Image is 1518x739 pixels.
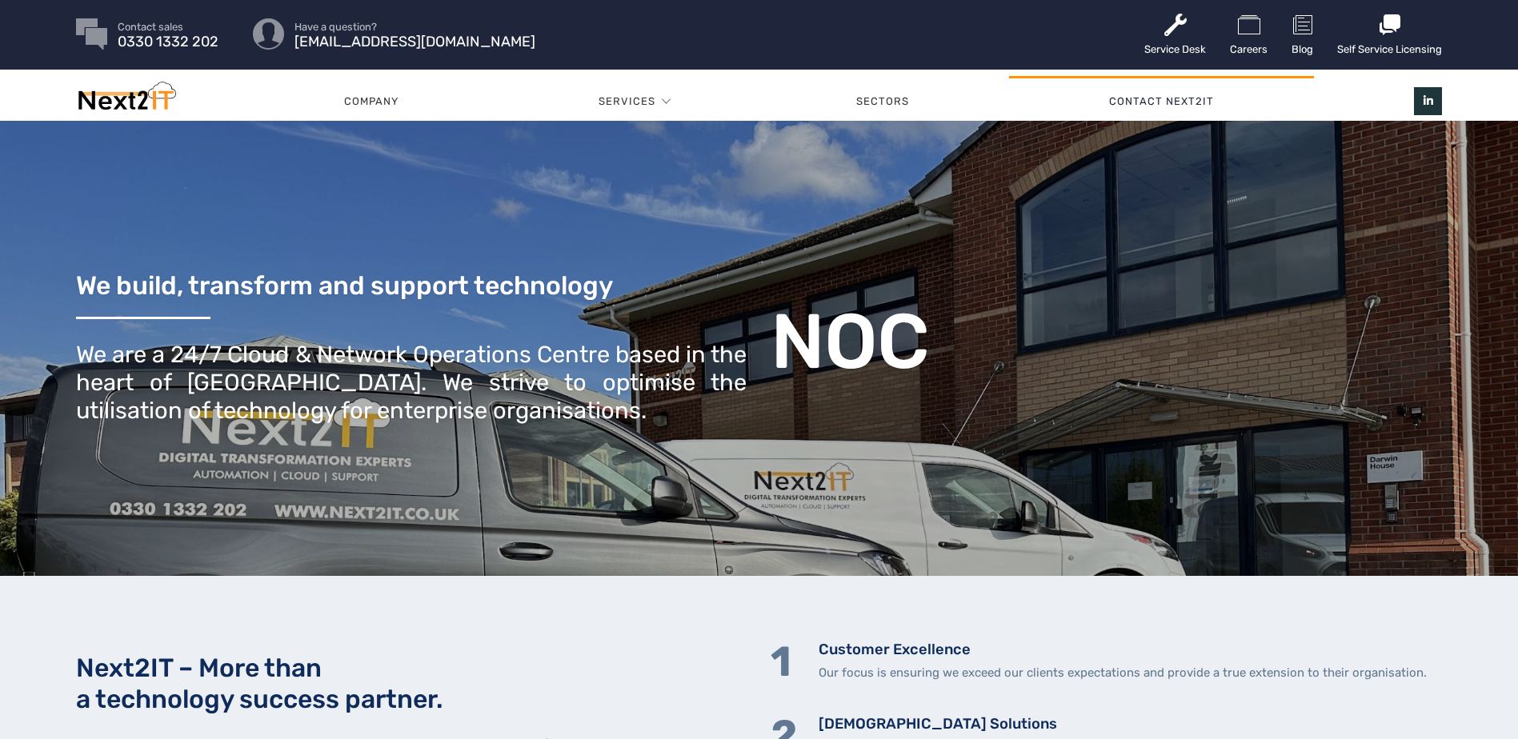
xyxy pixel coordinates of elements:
a: Have a question? [EMAIL_ADDRESS][DOMAIN_NAME] [294,22,535,47]
h5: [DEMOGRAPHIC_DATA] Solutions [819,714,1372,734]
a: Contact sales 0330 1332 202 [118,22,218,47]
a: Services [599,78,655,126]
img: Next2IT [76,82,176,118]
span: Contact sales [118,22,218,32]
h2: Next2IT – More than a technology success partner. [76,653,747,714]
h5: Customer Excellence [819,640,1427,660]
div: We are a 24/7 Cloud & Network Operations Centre based in the heart of [GEOGRAPHIC_DATA]. We striv... [76,341,747,424]
a: Contact Next2IT [1009,78,1314,126]
a: Sectors [755,78,1008,126]
a: Company [244,78,499,126]
span: Have a question? [294,22,535,32]
span: [EMAIL_ADDRESS][DOMAIN_NAME] [294,37,535,47]
h3: We build, transform and support technology [76,272,747,300]
p: Our focus is ensuring we exceed our clients expectations and provide a true extension to their or... [819,664,1427,682]
span: 0330 1332 202 [118,37,218,47]
b: NOC [771,296,929,388]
